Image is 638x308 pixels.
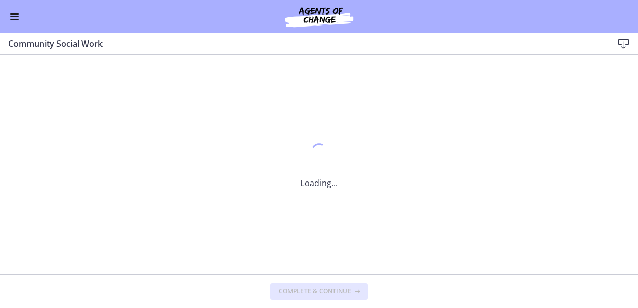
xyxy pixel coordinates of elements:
[279,287,351,296] span: Complete & continue
[300,177,338,189] p: Loading...
[8,37,597,50] h3: Community Social Work
[270,283,368,300] button: Complete & continue
[300,141,338,164] div: 1
[257,4,381,29] img: Agents of Change
[8,10,21,23] button: Enable menu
